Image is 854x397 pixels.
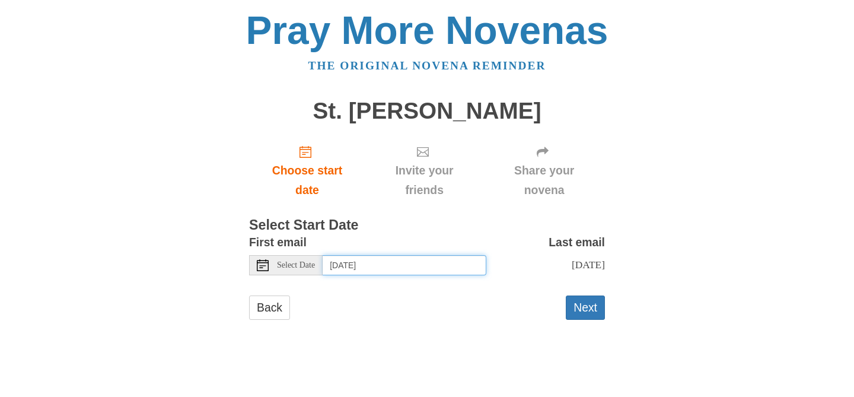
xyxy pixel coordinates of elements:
span: Share your novena [495,161,593,200]
h3: Select Start Date [249,218,605,233]
h1: St. [PERSON_NAME] [249,99,605,124]
button: Next [566,296,605,320]
a: The original novena reminder [308,59,546,72]
a: Choose start date [249,135,365,206]
div: Click "Next" to confirm your start date first. [365,135,483,206]
span: Choose start date [261,161,353,200]
div: Click "Next" to confirm your start date first. [483,135,605,206]
label: First email [249,233,307,252]
a: Back [249,296,290,320]
a: Pray More Novenas [246,8,608,52]
span: Select Date [277,261,315,269]
span: Invite your friends [377,161,471,200]
label: Last email [549,233,605,252]
span: [DATE] [572,259,605,271]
